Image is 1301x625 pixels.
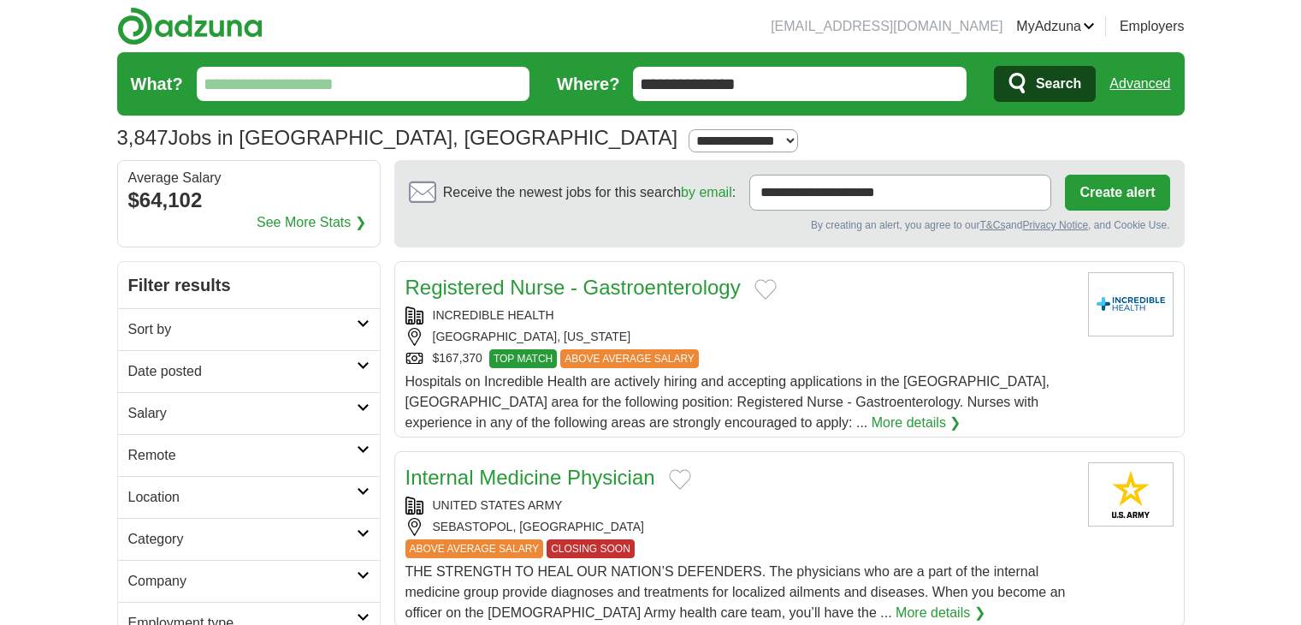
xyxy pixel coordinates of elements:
[1022,219,1088,231] a: Privacy Notice
[405,374,1050,430] span: Hospitals on Incredible Health are actively hiring and accepting applications in the [GEOGRAPHIC_...
[754,279,777,300] button: Add to favorite jobs
[128,361,357,382] h2: Date posted
[896,603,985,623] a: More details ❯
[1065,175,1169,211] button: Create alert
[117,7,263,45] img: Adzuna logo
[557,71,619,97] label: Where?
[117,126,678,149] h1: Jobs in [GEOGRAPHIC_DATA], [GEOGRAPHIC_DATA]
[1120,16,1185,37] a: Employers
[409,217,1170,233] div: By creating an alert, you agree to our and , and Cookie Use.
[489,349,557,368] span: TOP MATCH
[128,319,357,340] h2: Sort by
[1088,462,1174,527] img: United States Army logo
[872,413,961,433] a: More details ❯
[257,212,366,233] a: See More Stats ❯
[405,328,1074,346] div: [GEOGRAPHIC_DATA], [US_STATE]
[1088,272,1174,336] img: Company logo
[560,349,699,368] span: ABOVE AVERAGE SALARY
[118,476,380,518] a: Location
[118,308,380,350] a: Sort by
[771,16,1002,37] li: [EMAIL_ADDRESS][DOMAIN_NAME]
[994,66,1096,102] button: Search
[128,529,357,550] h2: Category
[118,434,380,476] a: Remote
[405,307,1074,324] div: INCREDIBLE HEALTH
[979,219,1005,231] a: T&Cs
[405,349,1074,368] div: $167,370
[405,466,655,489] a: Internal Medicine Physician
[405,518,1074,536] div: SEBASTOPOL, [GEOGRAPHIC_DATA]
[128,403,357,424] h2: Salary
[128,445,357,466] h2: Remote
[1109,67,1170,101] a: Advanced
[405,276,741,299] a: Registered Nurse - Gastroenterology
[128,487,357,508] h2: Location
[118,560,380,602] a: Company
[117,122,169,153] span: 3,847
[118,350,380,392] a: Date posted
[118,392,380,434] a: Salary
[128,171,370,185] div: Average Salary
[1036,67,1081,101] span: Search
[1016,16,1095,37] a: MyAdzuna
[547,539,635,558] span: CLOSING SOON
[131,71,183,97] label: What?
[128,571,357,592] h2: Company
[128,185,370,216] div: $64,102
[118,262,380,308] h2: Filter results
[433,498,563,512] a: UNITED STATES ARMY
[118,518,380,560] a: Category
[669,469,691,490] button: Add to favorite jobs
[443,182,736,203] span: Receive the newest jobs for this search :
[405,539,544,558] span: ABOVE AVERAGE SALARY
[681,185,732,199] a: by email
[405,564,1066,620] span: THE STRENGTH TO HEAL OUR NATION’S DEFENDERS. The physicians who are a part of the internal medici...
